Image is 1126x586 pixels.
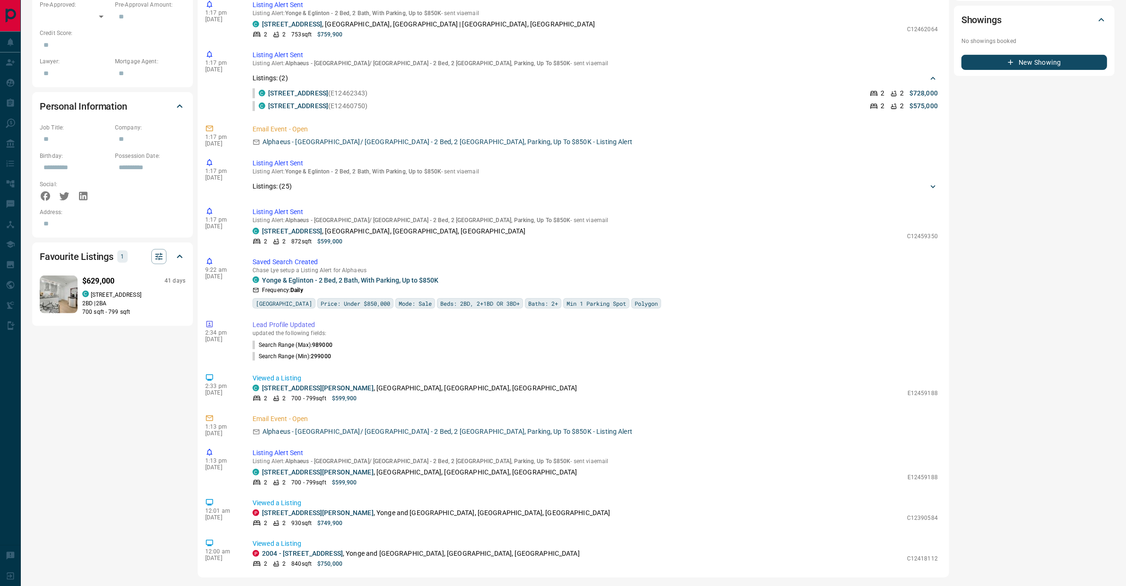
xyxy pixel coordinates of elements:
[268,88,368,98] p: (E12462343)
[399,299,432,308] span: Mode: Sale
[205,508,238,514] p: 12:01 am
[253,509,259,516] div: property.ca
[253,69,938,87] div: Listings: (2)
[253,207,938,217] p: Listing Alert Sent
[205,60,238,66] p: 1:17 pm
[907,25,938,34] p: C12462064
[268,101,368,111] p: (E12460750)
[291,394,326,403] p: 700 - 799 sqft
[317,30,342,39] p: $759,900
[264,478,267,487] p: 2
[321,299,390,308] span: Price: Under $850,000
[253,60,938,67] p: Listing Alert : - sent via email
[253,448,938,458] p: Listing Alert Sent
[264,560,267,568] p: 2
[82,308,185,316] p: 700 sqft - 799 sqft
[205,336,238,343] p: [DATE]
[264,394,267,403] p: 2
[205,514,238,521] p: [DATE]
[82,291,89,297] div: condos.ca
[253,414,938,424] p: Email Event - Open
[253,276,259,283] div: condos.ca
[282,237,286,246] p: 2
[262,550,343,557] a: 2004 - [STREET_ADDRESS]
[205,423,238,430] p: 1:13 pm
[259,103,265,109] div: condos.ca
[205,464,238,471] p: [DATE]
[40,95,185,118] div: Personal Information
[528,299,558,308] span: Baths: 2+
[205,140,238,147] p: [DATE]
[40,99,127,114] h2: Personal Information
[262,276,438,284] a: Yonge & Eglinton - 2 Bed, 2 Bath, With Parking, Up to $850K
[262,384,374,392] a: [STREET_ADDRESS][PERSON_NAME]
[282,560,286,568] p: 2
[205,216,238,223] p: 1:17 pm
[253,320,938,330] p: Lead Profile Updated
[961,37,1107,45] p: No showings booked
[205,267,238,273] p: 9:22 am
[120,251,125,262] p: 1
[82,299,185,308] p: 2 BD | 2 BA
[262,467,577,477] p: , [GEOGRAPHIC_DATA], [GEOGRAPHIC_DATA], [GEOGRAPHIC_DATA]
[262,226,526,236] p: , [GEOGRAPHIC_DATA], [GEOGRAPHIC_DATA], [GEOGRAPHIC_DATA]
[115,0,185,9] p: Pre-Approval Amount:
[205,383,238,389] p: 2:33 pm
[40,123,110,132] p: Job Title:
[282,478,286,487] p: 2
[253,267,938,274] p: Chase Lye setup a Listing Alert for Alphaeus
[262,427,632,437] p: Alphaeus - [GEOGRAPHIC_DATA]/ [GEOGRAPHIC_DATA] - 2 Bed, 2 [GEOGRAPHIC_DATA], Parking, Up To $850...
[262,20,322,28] a: [STREET_ADDRESS]
[253,178,938,195] div: Listings: (25)
[253,341,332,349] p: Search Range (Max) :
[205,430,238,437] p: [DATE]
[961,12,1002,27] h2: Showings
[881,101,885,111] p: 2
[253,498,938,508] p: Viewed a Listing
[264,237,267,246] p: 2
[282,30,286,39] p: 2
[205,223,238,230] p: [DATE]
[909,88,938,98] p: $728,000
[205,9,238,16] p: 1:17 pm
[115,123,185,132] p: Company:
[262,509,374,517] a: [STREET_ADDRESS][PERSON_NAME]
[205,273,238,280] p: [DATE]
[908,389,938,397] p: E12459188
[253,539,938,549] p: Viewed a Listing
[253,469,259,475] div: condos.ca
[259,90,265,96] div: condos.ca
[253,10,938,17] p: Listing Alert : - sent via email
[205,555,238,561] p: [DATE]
[205,389,238,396] p: [DATE]
[253,73,288,83] p: Listings: ( 2 )
[262,549,580,559] p: , Yonge and [GEOGRAPHIC_DATA], [GEOGRAPHIC_DATA], [GEOGRAPHIC_DATA]
[262,137,632,147] p: Alphaeus - [GEOGRAPHIC_DATA]/ [GEOGRAPHIC_DATA] - 2 Bed, 2 [GEOGRAPHIC_DATA], Parking, Up To $850...
[205,457,238,464] p: 1:13 pm
[961,9,1107,31] div: Showings
[332,478,357,487] p: $599,900
[291,478,326,487] p: 700 - 799 sqft
[253,458,938,465] p: Listing Alert : - sent via email
[40,180,110,189] p: Social:
[205,168,238,174] p: 1:17 pm
[907,514,938,522] p: C12390584
[253,21,259,27] div: condos.ca
[40,274,185,316] a: Favourited listing$629,00041 dayscondos.ca[STREET_ADDRESS]2BD |2BA700 sqft - 799 sqft
[253,217,938,224] p: Listing Alert : - sent via email
[40,29,185,37] p: Credit Score:
[91,291,141,299] p: [STREET_ADDRESS]
[312,342,332,348] span: 989000
[268,102,328,110] a: [STREET_ADDRESS]
[205,134,238,140] p: 1:17 pm
[253,181,292,191] p: Listings: ( 25 )
[165,277,185,285] p: 41 days
[262,286,303,294] p: Frequency:
[205,16,238,23] p: [DATE]
[285,60,571,67] span: Alphaeus - [GEOGRAPHIC_DATA]/ [GEOGRAPHIC_DATA] - 2 Bed, 2 [GEOGRAPHIC_DATA], Parking, Up To $850K
[253,352,331,361] p: Search Range (Min) :
[40,208,185,216] p: Address:
[317,519,342,527] p: $749,900
[635,299,658,308] span: Polygon
[40,245,185,268] div: Favourite Listings1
